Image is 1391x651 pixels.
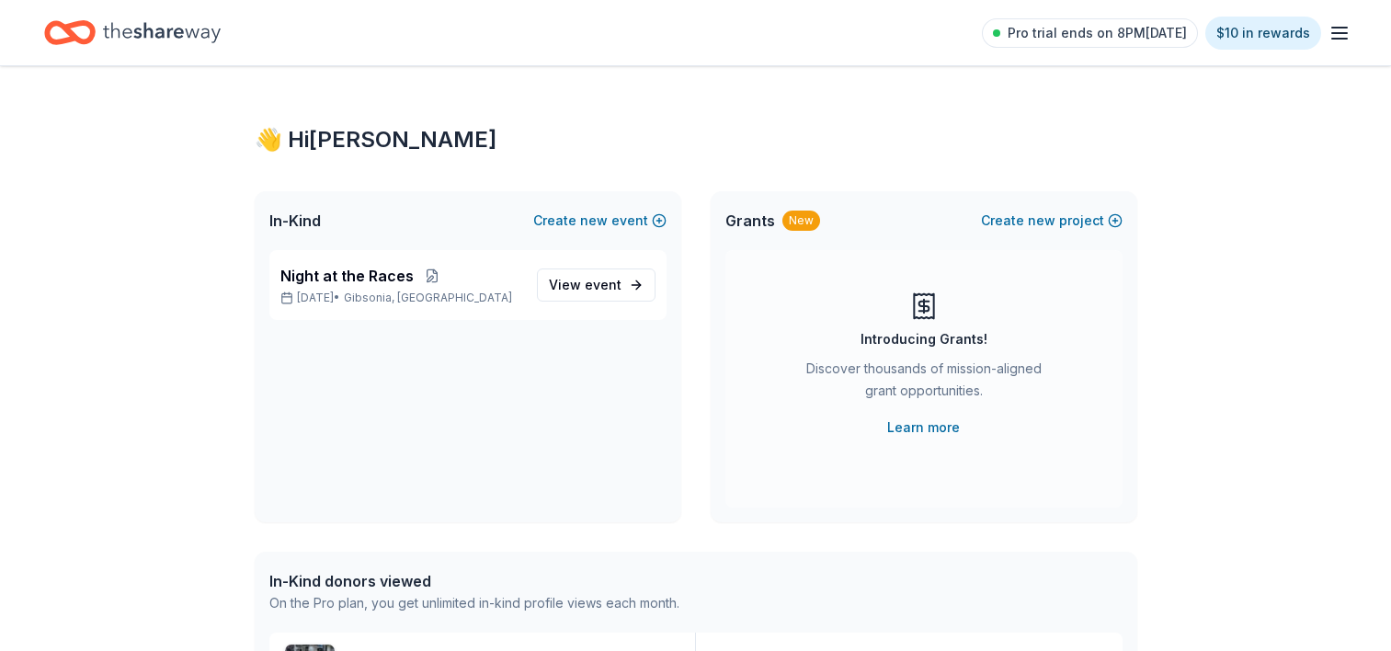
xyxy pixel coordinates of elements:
[269,592,679,614] div: On the Pro plan, you get unlimited in-kind profile views each month.
[725,210,775,232] span: Grants
[1028,210,1055,232] span: new
[1008,22,1187,44] span: Pro trial ends on 8PM[DATE]
[861,328,987,350] div: Introducing Grants!
[44,11,221,54] a: Home
[280,265,414,287] span: Night at the Races
[533,210,667,232] button: Createnewevent
[782,211,820,231] div: New
[887,417,960,439] a: Learn more
[982,18,1198,48] a: Pro trial ends on 8PM[DATE]
[981,210,1123,232] button: Createnewproject
[344,291,512,305] span: Gibsonia, [GEOGRAPHIC_DATA]
[580,210,608,232] span: new
[1205,17,1321,50] a: $10 in rewards
[255,125,1137,154] div: 👋 Hi [PERSON_NAME]
[799,358,1049,409] div: Discover thousands of mission-aligned grant opportunities.
[269,210,321,232] span: In-Kind
[537,268,656,302] a: View event
[549,274,621,296] span: View
[280,291,522,305] p: [DATE] •
[269,570,679,592] div: In-Kind donors viewed
[585,277,621,292] span: event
